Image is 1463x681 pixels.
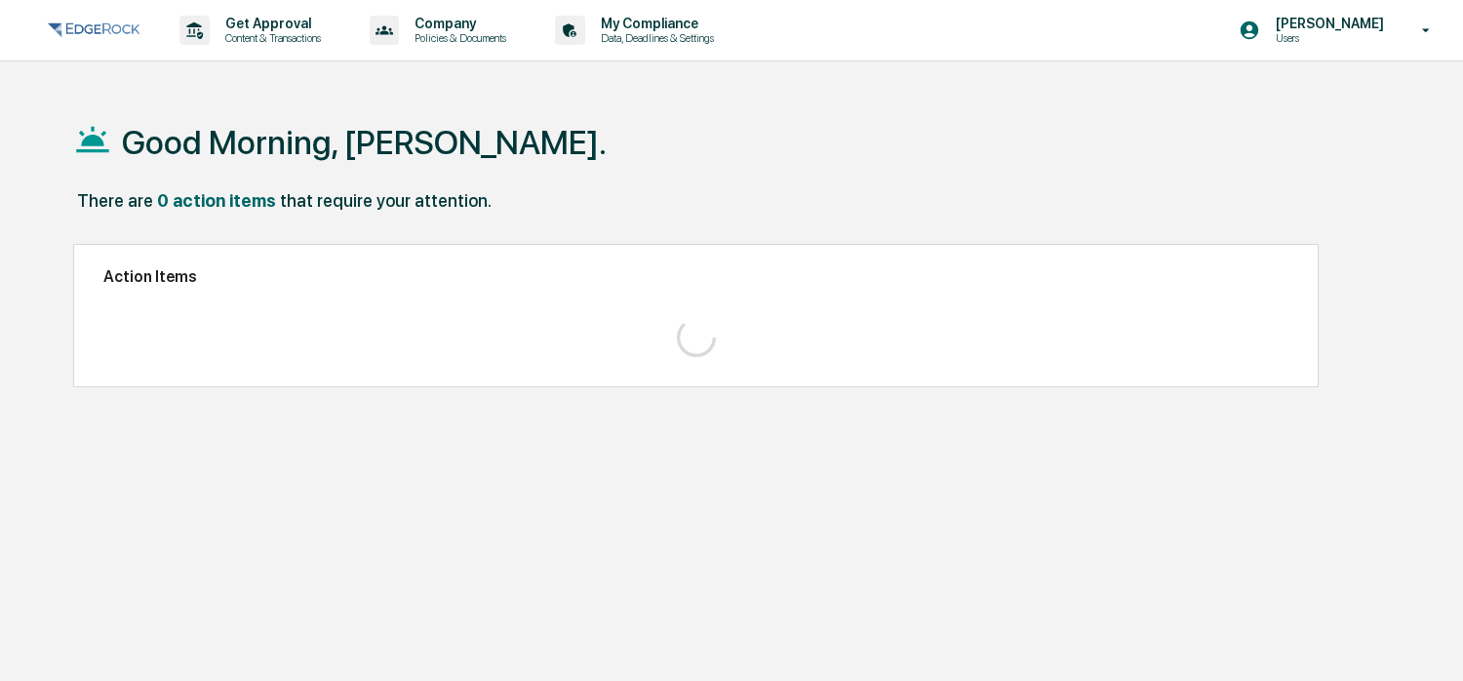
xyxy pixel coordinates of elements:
[585,31,724,45] p: Data, Deadlines & Settings
[103,267,1288,286] h2: Action Items
[399,16,516,31] p: Company
[1260,16,1394,31] p: [PERSON_NAME]
[210,16,331,31] p: Get Approval
[122,123,607,162] h1: Good Morning, [PERSON_NAME].
[585,16,724,31] p: My Compliance
[157,190,276,211] div: 0 action items
[47,19,140,42] img: logo
[210,31,331,45] p: Content & Transactions
[280,190,492,211] div: that require your attention.
[399,31,516,45] p: Policies & Documents
[1260,31,1394,45] p: Users
[77,190,153,211] div: There are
